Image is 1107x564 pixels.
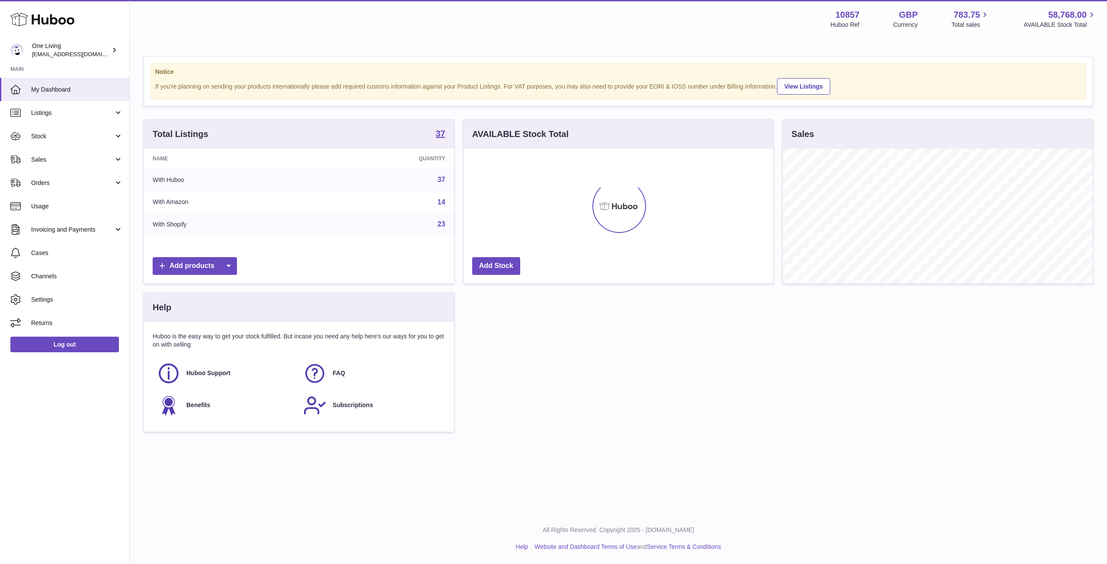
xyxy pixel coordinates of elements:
a: FAQ [303,362,441,385]
span: [EMAIL_ADDRESS][DOMAIN_NAME] [32,51,127,57]
span: Total sales [951,21,990,29]
strong: GBP [899,9,918,21]
div: Currency [893,21,918,29]
strong: 10857 [835,9,860,21]
span: Channels [31,272,123,280]
strong: Notice [155,68,1081,76]
p: Huboo is the easy way to get your stock fulfilled. But incase you need any help here's our ways f... [153,332,445,349]
img: ben@oneliving.com [10,44,23,57]
a: 37 [438,176,445,183]
a: 783.75 Total sales [951,9,990,29]
span: Listings [31,109,114,117]
span: Settings [31,296,123,304]
a: Add products [153,257,237,275]
a: Subscriptions [303,394,441,417]
span: Invoicing and Payments [31,226,114,234]
div: One Living [32,42,110,58]
span: Orders [31,179,114,187]
a: Service Terms & Conditions [647,543,721,550]
a: 14 [438,198,445,206]
td: With Huboo [144,169,314,191]
a: Huboo Support [157,362,294,385]
div: Huboo Ref [831,21,860,29]
span: Stock [31,132,114,140]
h3: Help [153,302,171,313]
span: Benefits [186,401,210,409]
strong: 37 [435,129,445,138]
span: Subscriptions [333,401,373,409]
a: Help [516,543,528,550]
a: View Listings [777,78,830,95]
a: Log out [10,337,119,352]
h3: Sales [791,128,814,140]
li: and [531,543,721,551]
a: 23 [438,220,445,228]
span: My Dashboard [31,86,123,94]
a: Add Stock [472,257,520,275]
td: With Amazon [144,191,314,213]
span: Sales [31,156,114,164]
h3: AVAILABLE Stock Total [472,128,569,140]
span: Huboo Support [186,369,230,377]
a: 37 [435,129,445,140]
div: If you're planning on sending your products internationally please add required customs informati... [155,77,1081,95]
span: AVAILABLE Stock Total [1024,21,1097,29]
a: Benefits [157,394,294,417]
span: 58,768.00 [1048,9,1087,21]
span: Usage [31,202,123,210]
span: Cases [31,249,123,257]
p: All Rights Reserved. Copyright 2025 - [DOMAIN_NAME] [137,526,1100,534]
a: 58,768.00 AVAILABLE Stock Total [1024,9,1097,29]
span: Returns [31,319,123,327]
th: Name [144,149,314,169]
span: FAQ [333,369,345,377]
th: Quantity [314,149,454,169]
span: 783.75 [953,9,980,21]
h3: Total Listings [153,128,208,140]
a: Website and Dashboard Terms of Use [534,543,637,550]
td: With Shopify [144,213,314,236]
